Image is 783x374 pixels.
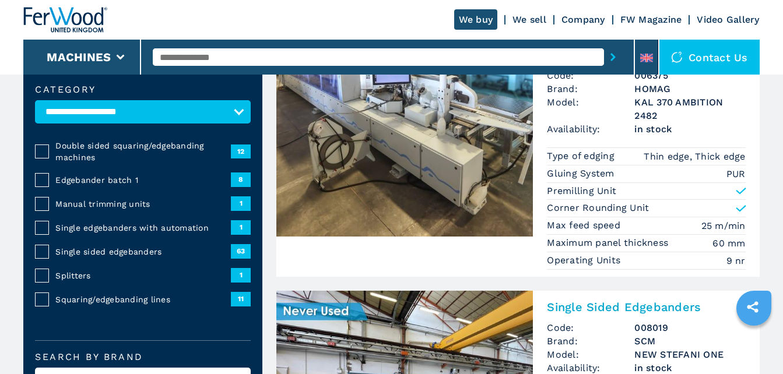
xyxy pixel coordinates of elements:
[231,292,251,306] span: 11
[547,300,745,314] h2: Single Sided Edgebanders
[634,96,745,122] h3: KAL 370 AMBITION 2482
[55,140,231,163] span: Double sided squaring/edgebanding machines
[231,196,251,210] span: 1
[276,38,759,277] a: Single Sided Edgebanders HOMAG KAL 370 AMBITION 2482006375Single Sided EdgebandersCode:006375Bran...
[547,185,616,197] p: Premilling Unit
[726,254,746,267] em: 9 nr
[47,50,111,64] button: Machines
[547,254,623,267] p: Operating Units
[231,268,251,282] span: 1
[701,219,746,232] em: 25 m/min
[547,69,634,82] span: Code:
[35,85,251,94] label: Category
[671,51,683,63] img: Contact us
[634,321,745,334] h3: 008019
[547,237,671,249] p: Maximum panel thickness
[231,220,251,234] span: 1
[231,144,251,158] span: 12
[547,167,617,180] p: Gluing System
[634,69,745,82] h3: 006375
[634,334,745,348] h3: SCM
[547,202,649,214] p: Corner Rounding Unit
[561,14,605,25] a: Company
[604,44,622,70] button: submit-button
[733,322,774,365] iframe: Chat
[712,237,745,250] em: 60 mm
[55,198,231,210] span: Manual trimming units
[276,38,533,237] img: Single Sided Edgebanders HOMAG KAL 370 AMBITION 2482
[547,82,634,96] span: Brand:
[738,292,767,322] a: sharethis
[726,167,746,181] em: PUR
[547,150,617,163] p: Type of edging
[547,321,634,334] span: Code:
[231,244,251,258] span: 63
[547,334,634,348] span: Brand:
[620,14,682,25] a: FW Magazine
[55,270,231,281] span: Splitters
[659,40,760,75] div: Contact us
[55,246,231,257] span: Single sided edgebanders
[634,82,745,96] h3: HOMAG
[231,172,251,186] span: 8
[55,222,231,234] span: Single edgebanders with automation
[23,7,107,33] img: Ferwood
[634,348,745,361] h3: NEW STEFANI ONE
[547,219,623,232] p: Max feed speed
[55,174,231,186] span: Edgebander batch 1
[55,294,231,305] span: Squaring/edgebanding lines
[547,96,634,122] span: Model:
[644,150,745,163] em: Thin edge, Thick edge
[512,14,546,25] a: We sell
[35,352,251,362] label: Search by brand
[634,122,745,136] span: in stock
[547,122,634,136] span: Availability:
[697,14,759,25] a: Video Gallery
[454,9,498,30] a: We buy
[547,348,634,361] span: Model:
